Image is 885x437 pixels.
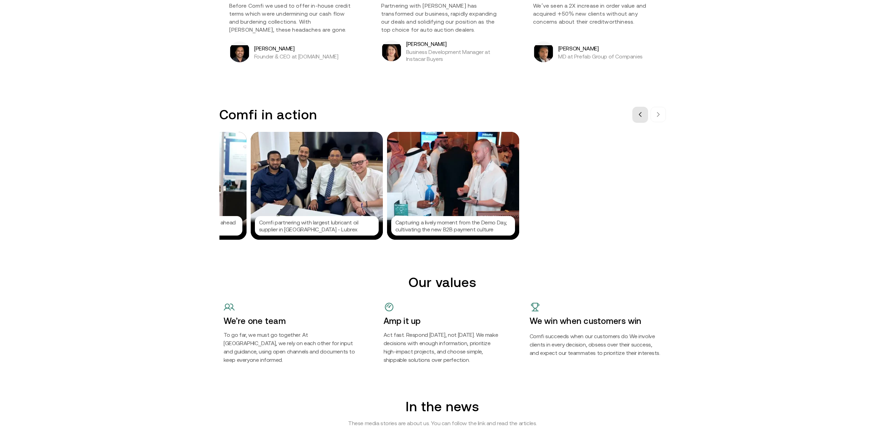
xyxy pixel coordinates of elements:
[558,53,643,60] p: MD at Prefab Group of Companies
[395,219,511,233] p: Capturing a lively moment from the Demo Day, cultivating the new B2B payment culture
[254,44,338,53] h5: [PERSON_NAME]
[530,332,662,357] h5: Comfi succeeds when our customers do. We involve clients in every decision, obsess over their suc...
[558,44,643,53] h5: [PERSON_NAME]
[219,107,317,122] h3: Comfi in action
[224,316,356,326] h4: We’re one team
[224,331,356,364] h5: To go far, we must go together. At [GEOGRAPHIC_DATA], we rely on each other for input and guidanc...
[229,2,352,34] p: Before Comfi we used to offer in-house credit terms which were undermining our cash flow and burd...
[406,48,504,62] p: Business Development Manager at Instacar Buyers
[382,44,401,61] img: Kara Pearse
[224,275,662,290] h2: Our values
[259,219,375,233] p: Comfi partnering with largest lubricant oil supplier in [GEOGRAPHIC_DATA] - Lubrex
[384,316,502,326] h4: Amp it up
[534,45,553,62] img: Arif Shahzad Butt
[254,53,338,60] p: Founder & CEO at [DOMAIN_NAME]
[533,2,656,26] p: We’ve seen a 2X increase in order value and acquired +50% new clients without any concerns about ...
[384,331,502,364] h5: Act fast. Respond [DATE], not [DATE]. We make decisions with enough information, prioritize high-...
[406,39,504,48] h5: [PERSON_NAME]
[530,316,662,326] h4: We win when customers win
[230,45,249,62] img: Bibin Varghese
[381,2,504,34] p: Partnering with [PERSON_NAME] has transformed our business, rapidly expanding our deals and solid...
